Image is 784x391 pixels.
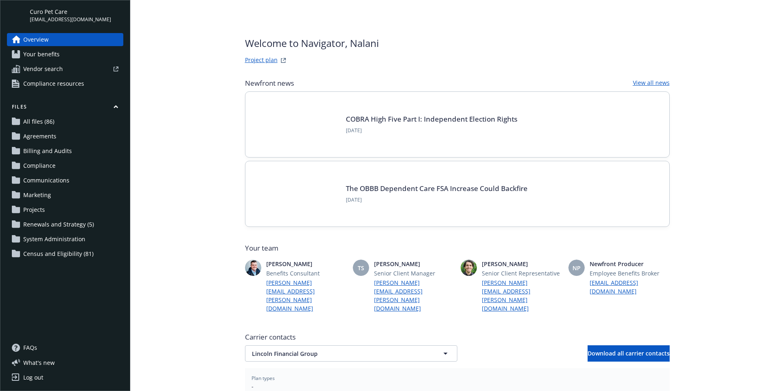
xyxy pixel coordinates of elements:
[7,144,123,158] a: Billing and Audits
[23,247,94,260] span: Census and Eligibility (81)
[245,332,670,342] span: Carrier contacts
[245,345,457,362] button: Lincoln Financial Group
[23,174,69,187] span: Communications
[7,233,123,246] a: System Administration
[7,77,123,90] a: Compliance resources
[278,56,288,65] a: projectPlanWebsite
[23,358,55,367] span: What ' s new
[588,349,670,357] span: Download all carrier contacts
[572,264,581,272] span: NP
[7,115,123,128] a: All files (86)
[7,358,68,367] button: What's new
[7,189,123,202] a: Marketing
[590,278,670,295] a: [EMAIL_ADDRESS][DOMAIN_NAME]
[30,16,111,23] span: [EMAIL_ADDRESS][DOMAIN_NAME]
[346,127,517,134] span: [DATE]
[245,56,278,65] a: Project plan
[266,260,346,268] span: [PERSON_NAME]
[346,184,528,193] a: The OBBB Dependent Care FSA Increase Could Backfire
[346,196,528,204] span: [DATE]
[23,203,45,216] span: Projects
[258,105,336,144] img: BLOG-Card Image - Compliance - COBRA High Five Pt 1 07-18-25.jpg
[482,269,562,278] span: Senior Client Representative
[7,218,123,231] a: Renewals and Strategy (5)
[7,62,123,76] a: Vendor search
[23,48,60,61] span: Your benefits
[7,174,123,187] a: Communications
[374,278,454,313] a: [PERSON_NAME][EMAIL_ADDRESS][PERSON_NAME][DOMAIN_NAME]
[7,103,123,113] button: Files
[7,159,123,172] a: Compliance
[245,36,379,51] span: Welcome to Navigator , Nalani
[245,243,670,253] span: Your team
[7,130,123,143] a: Agreements
[7,7,23,23] img: yH5BAEAAAAALAAAAAABAAEAAAIBRAA7
[23,33,49,46] span: Overview
[374,260,454,268] span: [PERSON_NAME]
[7,33,123,46] a: Overview
[23,218,94,231] span: Renewals and Strategy (5)
[252,375,663,382] span: Plan types
[23,233,85,246] span: System Administration
[252,382,663,391] span: -
[346,114,517,124] a: COBRA High Five Part I: Independent Election Rights
[23,189,51,202] span: Marketing
[482,260,562,268] span: [PERSON_NAME]
[23,371,43,384] div: Log out
[461,260,477,276] img: photo
[23,77,84,90] span: Compliance resources
[374,269,454,278] span: Senior Client Manager
[252,349,422,358] span: Lincoln Financial Group
[245,78,294,88] span: Newfront news
[7,341,123,354] a: FAQs
[23,341,37,354] span: FAQs
[7,247,123,260] a: Census and Eligibility (81)
[358,264,364,272] span: TS
[7,48,123,61] a: Your benefits
[23,62,63,76] span: Vendor search
[7,203,123,216] a: Projects
[633,78,670,88] a: View all news
[590,260,670,268] span: Newfront Producer
[266,278,346,313] a: [PERSON_NAME][EMAIL_ADDRESS][PERSON_NAME][DOMAIN_NAME]
[30,7,111,16] span: Curo Pet Care
[258,174,336,213] img: BLOG-Card Image - Compliance - OBBB Dep Care FSA - 08-01-25.jpg
[30,7,123,23] button: Curo Pet Care[EMAIL_ADDRESS][DOMAIN_NAME]
[23,159,56,172] span: Compliance
[590,269,670,278] span: Employee Benefits Broker
[245,260,261,276] img: photo
[23,144,72,158] span: Billing and Audits
[588,345,670,362] button: Download all carrier contacts
[23,130,56,143] span: Agreements
[23,115,54,128] span: All files (86)
[482,278,562,313] a: [PERSON_NAME][EMAIL_ADDRESS][PERSON_NAME][DOMAIN_NAME]
[266,269,346,278] span: Benefits Consultant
